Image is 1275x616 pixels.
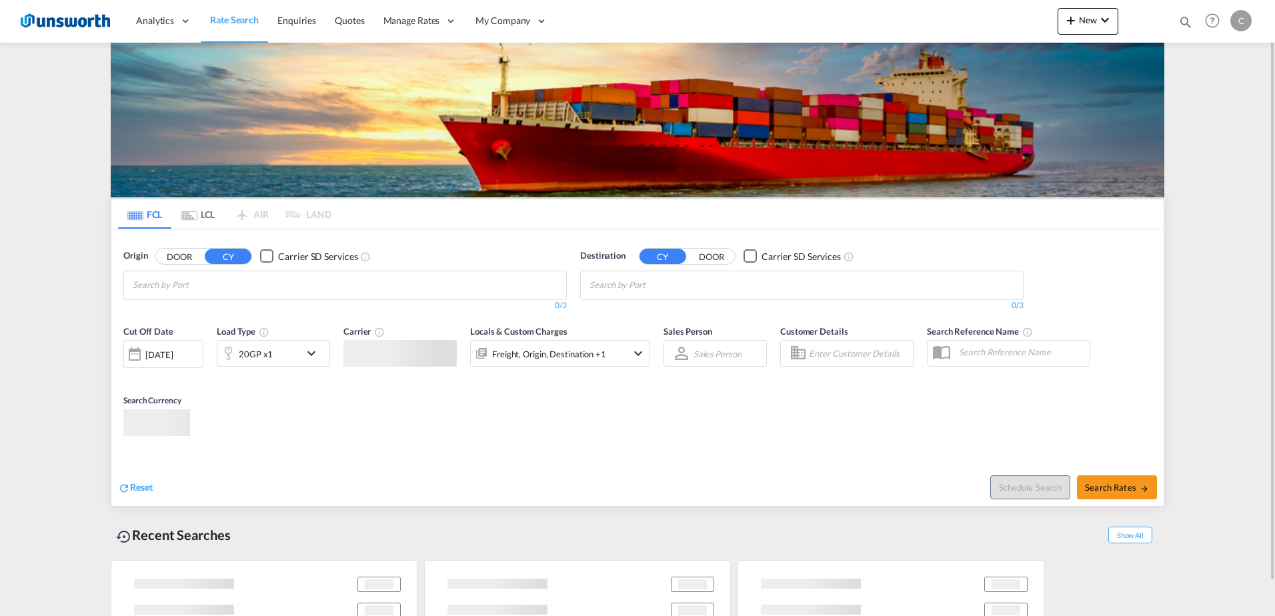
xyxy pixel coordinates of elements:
span: Search Rates [1085,482,1149,493]
span: Enquiries [277,15,316,26]
md-icon: icon-plus 400-fg [1063,12,1079,28]
md-datepicker: Select [123,367,133,385]
div: OriginDOOR CY Checkbox No InkUnchecked: Search for CY (Container Yard) services for all selected ... [111,229,1164,506]
span: My Company [475,14,530,27]
md-tab-item: LCL [171,199,225,229]
md-icon: Your search will be saved by the below given name [1022,327,1033,337]
div: 0/3 [580,300,1024,311]
div: 0/3 [123,300,567,311]
span: Analytics [136,14,174,27]
button: icon-plus 400-fgNewicon-chevron-down [1058,8,1118,35]
span: Reset [130,481,153,493]
div: Carrier SD Services [278,250,357,263]
md-icon: icon-refresh [118,482,130,494]
button: CY [640,249,686,264]
div: Freight Origin Destination Factory Stuffingicon-chevron-down [470,340,650,367]
div: Carrier SD Services [762,250,841,263]
span: Help [1201,9,1224,32]
md-icon: icon-chevron-down [303,345,326,361]
md-chips-wrap: Chips container with autocompletion. Enter the text area, type text to search, and then use the u... [131,271,265,296]
span: Sales Person [664,326,712,337]
md-chips-wrap: Chips container with autocompletion. Enter the text area, type text to search, and then use the u... [587,271,722,296]
div: Recent Searches [111,520,236,550]
md-pagination-wrapper: Use the left and right arrow keys to navigate between tabs [118,199,331,229]
button: Note: By default Schedule search will only considerorigin ports, destination ports and cut off da... [990,475,1070,499]
span: Show All [1108,527,1152,543]
md-checkbox: Checkbox No Ink [260,249,357,263]
div: [DATE] [123,340,203,368]
div: 20GP x1 [239,345,273,363]
md-checkbox: Checkbox No Ink [744,249,841,263]
input: Chips input. [589,275,716,296]
md-icon: The selected Trucker/Carrierwill be displayed in the rate results If the rates are from another f... [374,327,385,337]
div: icon-refreshReset [118,481,153,495]
img: 3748d800213711f08852f18dcb6d8936.jpg [20,6,110,36]
md-icon: icon-arrow-right [1140,484,1149,493]
button: Search Ratesicon-arrow-right [1077,475,1157,499]
input: Chips input. [133,275,259,296]
input: Enter Customer Details [809,343,909,363]
button: CY [205,249,251,264]
button: DOOR [156,249,203,264]
span: Locals & Custom Charges [470,326,567,337]
img: LCL+%26+FCL+BACKGROUND.png [111,43,1164,197]
md-select: Sales Person [692,344,743,363]
md-tab-item: FCL [118,199,171,229]
input: Search Reference Name [952,342,1090,362]
span: Search Currency [123,395,181,405]
button: DOOR [688,249,735,264]
span: Manage Rates [383,14,440,27]
span: Rate Search [210,14,259,25]
md-icon: icon-backup-restore [116,529,132,545]
span: Destination [580,249,625,263]
md-icon: icon-magnify [1178,15,1193,29]
div: Help [1201,9,1230,33]
md-icon: icon-information-outline [259,327,269,337]
div: C [1230,10,1252,31]
md-icon: icon-chevron-down [630,345,646,361]
div: [DATE] [145,349,173,361]
div: Freight Origin Destination Factory Stuffing [492,345,606,363]
md-icon: icon-chevron-down [1097,12,1113,28]
span: Customer Details [780,326,848,337]
div: 20GP x1icon-chevron-down [217,340,330,367]
span: New [1063,15,1113,25]
md-icon: Unchecked: Search for CY (Container Yard) services for all selected carriers.Checked : Search for... [844,251,854,262]
span: Cut Off Date [123,326,173,337]
md-icon: Unchecked: Search for CY (Container Yard) services for all selected carriers.Checked : Search for... [360,251,371,262]
span: Load Type [217,326,269,337]
span: Origin [123,249,147,263]
span: Search Reference Name [927,326,1033,337]
span: Carrier [343,326,385,337]
span: Quotes [335,15,364,26]
div: icon-magnify [1178,15,1193,35]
